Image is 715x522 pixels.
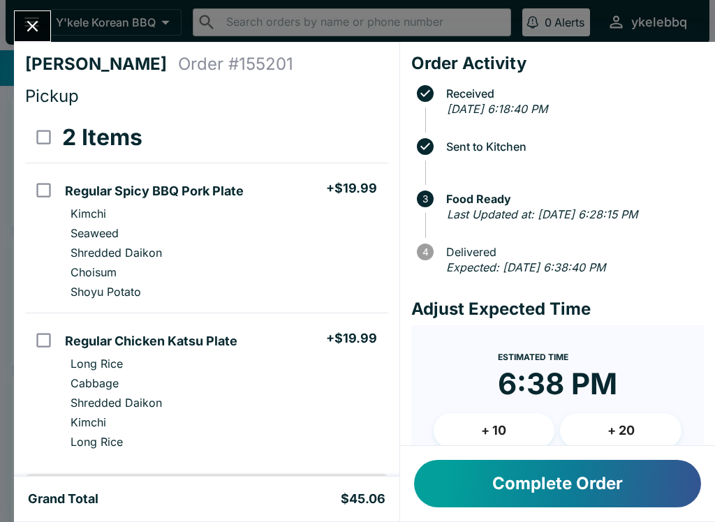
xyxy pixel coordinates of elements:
button: Complete Order [414,460,701,507]
p: Long Rice [71,435,123,449]
p: Cabbage [71,376,119,390]
text: 3 [422,193,428,204]
h5: Regular Spicy BBQ Pork Plate [65,183,244,200]
h4: [PERSON_NAME] [25,54,178,75]
h4: Order # 155201 [178,54,293,75]
button: + 10 [434,413,555,448]
text: 4 [422,246,428,258]
em: Last Updated at: [DATE] 6:28:15 PM [447,207,637,221]
span: Received [439,87,704,100]
em: Expected: [DATE] 6:38:40 PM [446,260,605,274]
p: Shoyu Potato [71,285,141,299]
p: Long Rice [71,357,123,371]
button: Close [15,11,50,41]
time: 6:38 PM [498,366,617,402]
table: orders table [25,112,388,463]
p: Seaweed [71,226,119,240]
p: Shredded Daikon [71,246,162,260]
h5: + $19.99 [326,330,377,347]
span: Sent to Kitchen [439,140,704,153]
h5: $45.06 [341,491,385,507]
p: Kimchi [71,207,106,221]
span: Pickup [25,86,79,106]
span: Delivered [439,246,704,258]
h4: Adjust Expected Time [411,299,704,320]
h3: 2 Items [62,124,142,151]
h5: Grand Total [28,491,98,507]
h5: Regular Chicken Katsu Plate [65,333,237,350]
span: Food Ready [439,193,704,205]
h4: Order Activity [411,53,704,74]
button: + 20 [560,413,681,448]
p: Choisum [71,265,117,279]
h5: + $19.99 [326,180,377,197]
p: Shredded Daikon [71,396,162,410]
span: Estimated Time [498,352,568,362]
em: [DATE] 6:18:40 PM [447,102,547,116]
p: Kimchi [71,415,106,429]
